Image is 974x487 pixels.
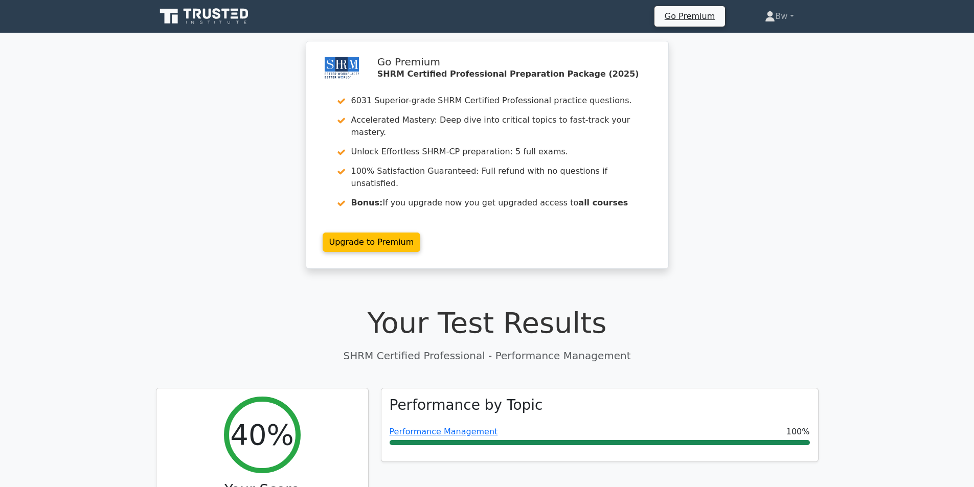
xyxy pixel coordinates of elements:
a: Upgrade to Premium [323,233,421,252]
h1: Your Test Results [156,306,819,340]
a: Performance Management [390,427,498,436]
a: Go Premium [659,9,721,23]
p: SHRM Certified Professional - Performance Management [156,348,819,363]
h3: Performance by Topic [390,397,543,414]
span: 100% [786,426,810,438]
h2: 40% [230,418,293,452]
a: Bw [740,6,818,27]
